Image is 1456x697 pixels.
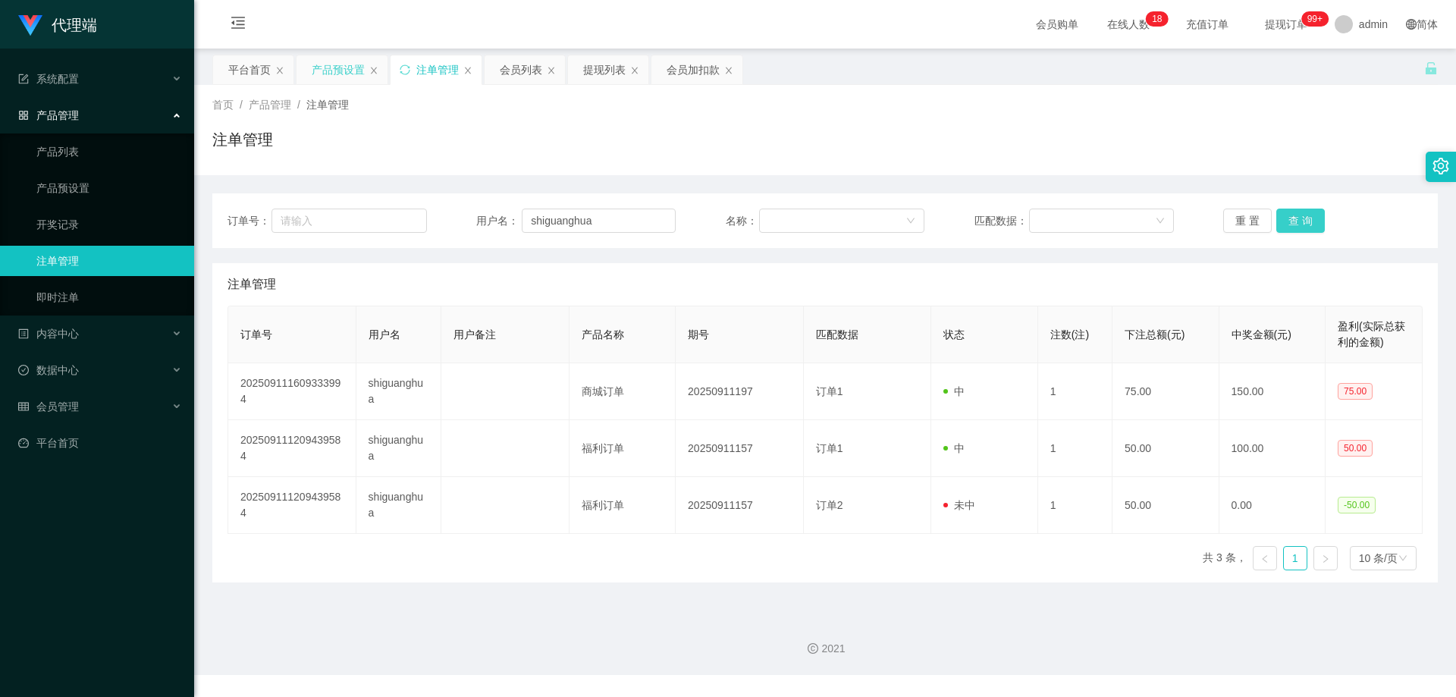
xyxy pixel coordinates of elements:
td: 商城订单 [570,363,676,420]
i: 图标: form [18,74,29,84]
li: 上一页 [1253,546,1277,570]
span: 订单2 [816,499,843,511]
a: 代理端 [18,18,97,30]
td: 75.00 [1112,363,1219,420]
h1: 注单管理 [212,128,273,151]
sup: 18 [1146,11,1168,27]
i: 图标: close [369,66,378,75]
span: / [297,99,300,111]
a: 产品列表 [36,137,182,167]
span: 产品管理 [249,99,291,111]
span: 订单1 [816,385,843,397]
td: 100.00 [1219,420,1326,477]
i: 图标: unlock [1424,61,1438,75]
td: 50.00 [1112,420,1219,477]
i: 图标: close [724,66,733,75]
i: 图标: close [547,66,556,75]
td: 150.00 [1219,363,1326,420]
span: 中 [943,442,965,454]
td: 1 [1038,420,1112,477]
span: 数据中心 [18,364,79,376]
i: 图标: close [463,66,472,75]
span: 匹配数据： [974,213,1029,229]
span: 注数(注) [1050,328,1089,341]
span: -50.00 [1338,497,1376,513]
i: 图标: sync [400,64,410,75]
span: 75.00 [1338,383,1373,400]
span: 期号 [688,328,709,341]
span: 注单管理 [306,99,349,111]
div: 平台首页 [228,55,271,84]
span: 中 [943,385,965,397]
span: 匹配数据 [816,328,858,341]
span: 盈利(实际总获利的金额) [1338,320,1405,348]
i: 图标: copyright [808,643,818,654]
span: 名称： [726,213,759,229]
td: 福利订单 [570,420,676,477]
a: 图标: dashboard平台首页 [18,428,182,458]
i: 图标: down [1398,554,1407,564]
span: 内容中心 [18,328,79,340]
img: logo.9652507e.png [18,15,42,36]
a: 注单管理 [36,246,182,276]
i: 图标: down [1156,216,1165,227]
span: 用户备注 [453,328,496,341]
span: 充值订单 [1178,19,1236,30]
span: 用户名： [476,213,522,229]
td: 202509111609333994 [228,363,356,420]
input: 请输入 [271,209,426,233]
i: 图标: left [1260,554,1269,564]
span: 产品名称 [582,328,624,341]
span: 注单管理 [227,275,276,294]
a: 即时注单 [36,282,182,312]
div: 会员加扣款 [667,55,720,84]
h1: 代理端 [52,1,97,49]
span: 50.00 [1338,440,1373,457]
p: 1 [1152,11,1157,27]
a: 开奖记录 [36,209,182,240]
span: 提现订单 [1257,19,1315,30]
input: 请输入 [522,209,676,233]
button: 查 询 [1276,209,1325,233]
td: 20250911157 [676,420,804,477]
div: 会员列表 [500,55,542,84]
i: 图标: profile [18,328,29,339]
i: 图标: setting [1432,158,1449,174]
span: 会员管理 [18,400,79,413]
li: 共 3 条， [1203,546,1247,570]
span: 在线人数 [1100,19,1157,30]
span: 订单号 [240,328,272,341]
div: 10 条/页 [1359,547,1398,570]
i: 图标: table [18,401,29,412]
td: 1 [1038,363,1112,420]
div: 产品预设置 [312,55,365,84]
td: 1 [1038,477,1112,534]
li: 1 [1283,546,1307,570]
span: 用户名 [369,328,400,341]
sup: 1172 [1301,11,1329,27]
a: 1 [1284,547,1307,570]
td: 0.00 [1219,477,1326,534]
span: 未中 [943,499,975,511]
i: 图标: right [1321,554,1330,564]
div: 提现列表 [583,55,626,84]
td: 202509111209439584 [228,420,356,477]
span: 订单号： [227,213,271,229]
li: 下一页 [1313,546,1338,570]
i: 图标: close [630,66,639,75]
i: 图标: down [906,216,915,227]
td: 20250911157 [676,477,804,534]
button: 重 置 [1223,209,1272,233]
td: shiguanghua [356,420,441,477]
p: 8 [1157,11,1163,27]
span: 产品管理 [18,109,79,121]
i: 图标: check-circle-o [18,365,29,375]
span: 中奖金额(元) [1232,328,1291,341]
i: 图标: close [275,66,284,75]
i: 图标: global [1406,19,1417,30]
td: 202509111209439584 [228,477,356,534]
div: 2021 [206,641,1444,657]
a: 产品预设置 [36,173,182,203]
span: 订单1 [816,442,843,454]
span: / [240,99,243,111]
